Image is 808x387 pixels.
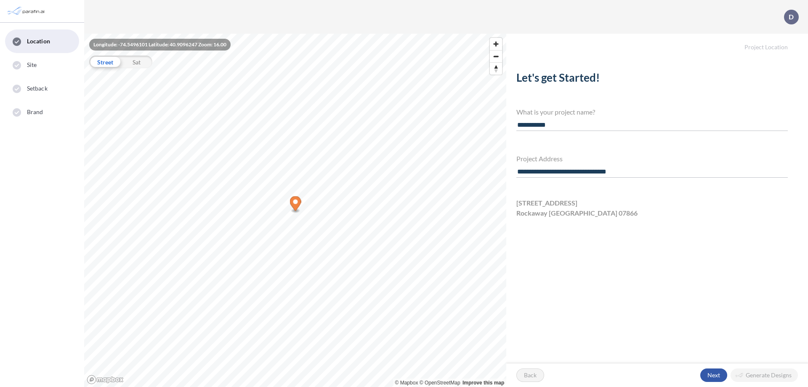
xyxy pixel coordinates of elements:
[516,208,638,218] span: Rockaway [GEOGRAPHIC_DATA] 07866
[6,3,47,19] img: Parafin
[87,375,124,384] a: Mapbox homepage
[700,368,727,382] button: Next
[420,380,460,386] a: OpenStreetMap
[490,63,502,75] span: Reset bearing to north
[395,380,418,386] a: Mapbox
[89,39,231,51] div: Longitude: -74.5496101 Latitude: 40.9096247 Zoom: 16.00
[27,37,50,45] span: Location
[789,13,794,21] p: D
[121,56,152,68] div: Sat
[516,155,788,163] h4: Project Address
[462,380,504,386] a: Improve this map
[290,196,301,214] div: Map marker
[84,34,506,387] canvas: Map
[490,50,502,62] button: Zoom out
[516,71,788,88] h2: Let's get Started!
[506,34,808,51] h5: Project Location
[516,198,577,208] span: [STREET_ADDRESS]
[490,38,502,50] button: Zoom in
[490,62,502,75] button: Reset bearing to north
[27,84,48,93] span: Setback
[27,61,37,69] span: Site
[27,108,43,116] span: Brand
[516,108,788,116] h4: What is your project name?
[89,56,121,68] div: Street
